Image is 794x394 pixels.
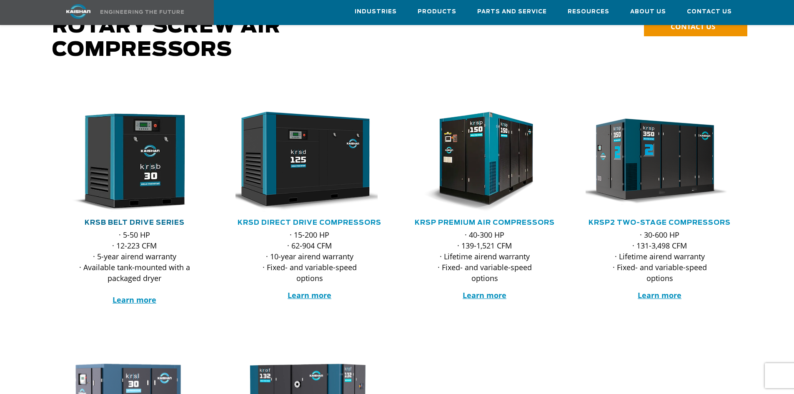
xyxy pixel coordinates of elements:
[113,295,156,305] a: Learn more
[418,7,456,17] span: Products
[252,229,367,284] p: · 15-200 HP · 62-904 CFM · 10-year airend warranty · Fixed- and variable-speed options
[415,219,555,226] a: KRSP Premium Air Compressors
[687,7,732,17] span: Contact Us
[589,219,731,226] a: KRSP2 Two-Stage Compressors
[568,7,609,17] span: Resources
[463,290,506,300] a: Learn more
[644,18,747,36] a: CONTACT US
[60,112,209,212] div: krsb30
[77,229,192,305] p: · 5-50 HP · 12-223 CFM · 5-year airend warranty · Available tank-mounted with a packaged dryer
[85,219,185,226] a: KRSB Belt Drive Series
[638,290,681,300] a: Learn more
[238,219,381,226] a: KRSD Direct Drive Compressors
[568,0,609,23] a: Resources
[586,112,734,212] div: krsp350
[630,0,666,23] a: About Us
[418,0,456,23] a: Products
[355,7,397,17] span: Industries
[229,112,378,212] img: krsd125
[54,112,203,212] img: krsb30
[602,229,717,284] p: · 30-600 HP · 131-3,498 CFM · Lifetime airend warranty · Fixed- and variable-speed options
[579,112,728,212] img: krsp350
[630,7,666,17] span: About Us
[355,0,397,23] a: Industries
[100,10,184,14] img: Engineering the future
[411,112,559,212] div: krsp150
[477,7,547,17] span: Parts and Service
[671,22,715,31] span: CONTACT US
[288,290,331,300] a: Learn more
[235,112,384,212] div: krsd125
[427,229,542,284] p: · 40-300 HP · 139-1,521 CFM · Lifetime airend warranty · Fixed- and variable-speed options
[687,0,732,23] a: Contact Us
[477,0,547,23] a: Parts and Service
[47,4,110,19] img: kaishan logo
[404,112,553,212] img: krsp150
